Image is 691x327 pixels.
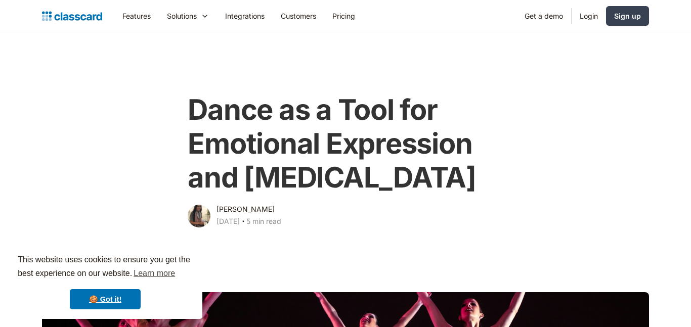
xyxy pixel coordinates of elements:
div: cookieconsent [8,244,202,319]
a: Get a demo [516,5,571,27]
a: Sign up [606,6,649,26]
a: Login [572,5,606,27]
div: ‧ [240,215,246,229]
span: This website uses cookies to ensure you get the best experience on our website. [18,254,193,281]
a: Features [114,5,159,27]
a: Customers [273,5,324,27]
div: 5 min read [246,215,281,227]
a: Pricing [324,5,363,27]
a: Integrations [217,5,273,27]
div: Solutions [167,11,197,21]
div: [DATE] [217,215,240,227]
div: [PERSON_NAME] [217,203,275,215]
h1: Dance as a Tool for Emotional Expression and [MEDICAL_DATA] [188,93,503,195]
a: learn more about cookies [132,266,177,281]
a: dismiss cookie message [70,289,141,309]
a: home [42,9,102,23]
div: Sign up [614,11,641,21]
div: Solutions [159,5,217,27]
